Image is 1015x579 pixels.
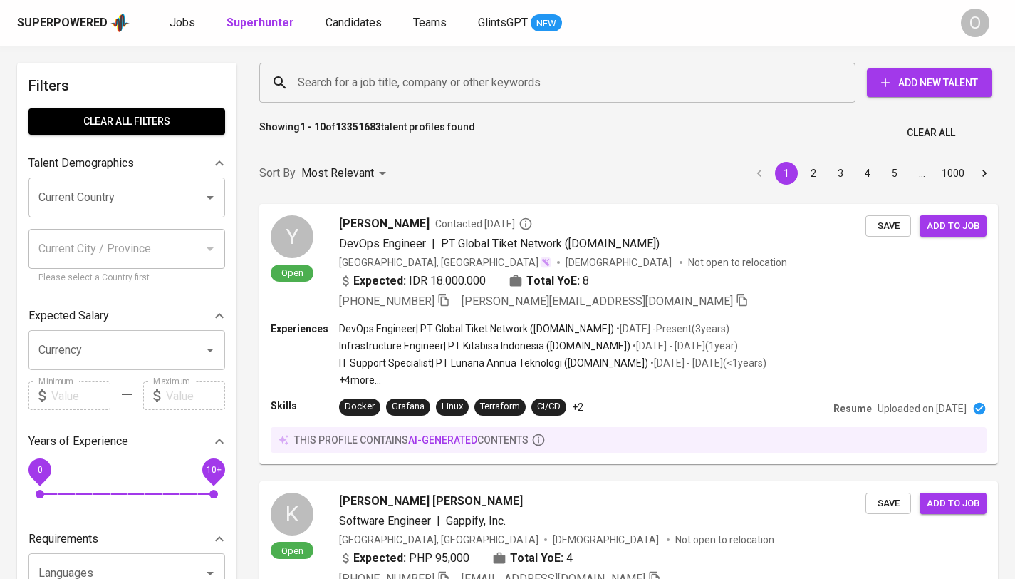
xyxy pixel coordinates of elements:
p: Uploaded on [DATE] [878,401,967,416]
span: Open [276,545,309,557]
h6: Filters [28,74,225,97]
span: [DEMOGRAPHIC_DATA] [566,255,674,270]
div: PHP 95,000 [339,550,469,567]
p: +4 more ... [339,373,766,387]
button: Save [865,493,911,515]
p: • [DATE] - [DATE] ( 1 year ) [630,339,738,353]
button: Clear All filters [28,108,225,135]
span: [DEMOGRAPHIC_DATA] [553,533,661,547]
div: [GEOGRAPHIC_DATA], [GEOGRAPHIC_DATA] [339,533,538,547]
b: Total YoE: [510,550,563,567]
div: Y [271,215,313,258]
a: Candidates [326,14,385,32]
span: 10+ [206,465,221,475]
b: 13351683 [335,121,381,133]
span: 8 [583,272,589,289]
p: • [DATE] - Present ( 3 years ) [614,322,729,336]
a: GlintsGPT NEW [478,14,562,32]
div: [GEOGRAPHIC_DATA], [GEOGRAPHIC_DATA] [339,255,551,270]
span: NEW [531,16,562,31]
a: Jobs [170,14,198,32]
p: Expected Salary [28,307,109,324]
p: Talent Demographics [28,155,134,172]
p: Requirements [28,531,98,548]
div: CI/CD [537,400,561,414]
span: Save [873,218,904,235]
input: Value [51,381,110,410]
div: Linux [442,400,463,414]
span: Add New Talent [878,74,981,92]
div: Most Relevant [301,160,391,187]
button: Save [865,215,911,237]
div: Terraform [480,400,520,414]
span: Add to job [927,218,979,235]
div: O [961,9,989,37]
button: Open [200,340,220,360]
p: Skills [271,399,339,413]
span: Candidates [326,16,382,29]
span: Contacted [DATE] [435,217,533,231]
button: Go to page 3 [829,162,852,185]
img: app logo [110,12,130,34]
span: AI-generated [408,434,477,446]
p: Resume [833,401,872,416]
div: Expected Salary [28,302,225,330]
a: YOpen[PERSON_NAME]Contacted [DATE]DevOps Engineer|PT Global Tiket Network ([DOMAIN_NAME])[GEOGRAP... [259,204,998,464]
span: DevOps Engineer [339,237,426,250]
a: Teams [413,14,449,32]
div: Requirements [28,525,225,553]
span: Clear All [907,124,955,142]
span: 0 [37,465,42,475]
button: Add to job [920,215,987,237]
span: Software Engineer [339,514,431,528]
div: K [271,493,313,536]
b: 1 - 10 [300,121,326,133]
button: Go to page 5 [883,162,906,185]
span: [PERSON_NAME][EMAIL_ADDRESS][DOMAIN_NAME] [462,294,733,308]
svg: By Batam recruiter [519,217,533,231]
span: | [432,235,435,252]
nav: pagination navigation [746,162,998,185]
button: Add to job [920,493,987,515]
a: Superhunter [227,14,297,32]
span: | [437,513,440,530]
b: Expected: [353,272,406,289]
p: • [DATE] - [DATE] ( <1 years ) [648,356,766,370]
p: Sort By [259,165,296,182]
span: [PERSON_NAME] [PERSON_NAME] [339,493,523,510]
b: Total YoE: [526,272,580,289]
div: Years of Experience [28,427,225,456]
b: Superhunter [227,16,294,29]
p: +2 [572,400,583,414]
input: Value [166,381,225,410]
span: [PERSON_NAME] [339,215,430,232]
button: Clear All [901,120,961,146]
a: Superpoweredapp logo [17,12,130,34]
p: Experiences [271,322,339,336]
div: Superpowered [17,15,108,31]
span: [PHONE_NUMBER] [339,294,434,308]
div: Docker [345,400,375,414]
button: Go to page 1000 [937,162,969,185]
p: Infrastructure Engineer | PT Kitabisa Indonesia ([DOMAIN_NAME]) [339,339,630,353]
p: Not open to relocation [675,533,774,547]
p: Please select a Country first [38,271,215,285]
div: IDR 18.000.000 [339,272,486,289]
span: Teams [413,16,447,29]
span: Open [276,267,309,279]
span: Add to job [927,496,979,512]
button: page 1 [775,162,798,185]
button: Go to page 2 [802,162,825,185]
button: Open [200,188,220,207]
p: Not open to relocation [688,255,787,270]
p: Years of Experience [28,433,128,450]
p: this profile contains contents [294,433,529,447]
span: Clear All filters [40,113,214,130]
p: Most Relevant [301,165,374,182]
div: … [910,166,933,180]
b: Expected: [353,550,406,567]
button: Go to next page [973,162,996,185]
div: Talent Demographics [28,149,225,178]
span: GlintsGPT [478,16,528,29]
div: Grafana [392,400,425,414]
